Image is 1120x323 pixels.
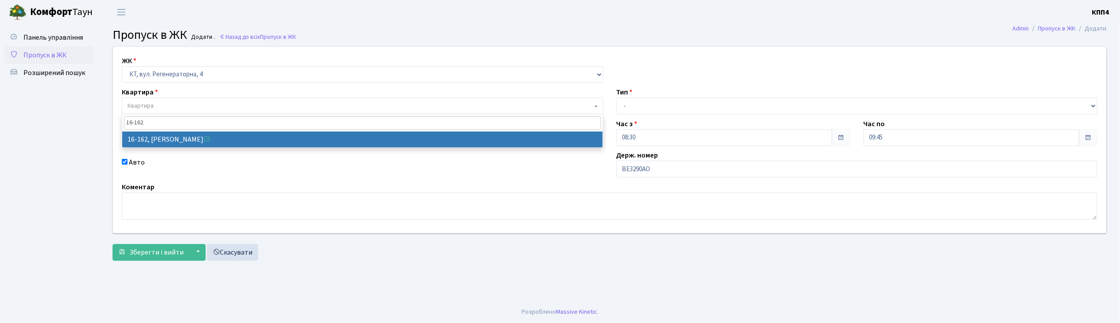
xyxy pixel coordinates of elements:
[1092,7,1109,18] a: КПП4
[128,101,154,110] span: Квартира
[110,5,132,19] button: Переключити навігацію
[616,161,1098,177] input: АА1234АА
[129,157,145,168] label: Авто
[23,50,67,60] span: Пропуск в ЖК
[30,5,72,19] b: Комфорт
[113,244,189,261] button: Зберегти і вийти
[190,34,215,41] small: Додати .
[122,56,136,66] label: ЖК
[122,182,154,192] label: Коментар
[207,244,258,261] a: Скасувати
[23,33,83,42] span: Панель управління
[1076,24,1107,34] li: Додати
[113,26,187,44] span: Пропуск в ЖК
[30,5,93,20] span: Таун
[122,87,158,98] label: Квартира
[4,64,93,82] a: Розширений пошук
[1013,24,1029,33] a: Admin
[1038,24,1076,33] a: Пропуск в ЖК
[9,4,26,21] img: logo.png
[616,150,658,161] label: Держ. номер
[1000,19,1120,38] nav: breadcrumb
[1092,8,1109,17] b: КПП4
[556,307,597,316] a: Massive Kinetic
[522,307,598,317] div: Розроблено .
[219,33,296,41] a: Назад до всіхПропуск в ЖК
[122,131,603,147] li: 16-162, [PERSON_NAME]
[23,68,85,78] span: Розширений пошук
[260,33,296,41] span: Пропуск в ЖК
[616,87,633,98] label: Тип
[129,248,184,257] span: Зберегти і вийти
[4,46,93,64] a: Пропуск в ЖК
[616,119,638,129] label: Час з
[864,119,885,129] label: Час по
[4,29,93,46] a: Панель управління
